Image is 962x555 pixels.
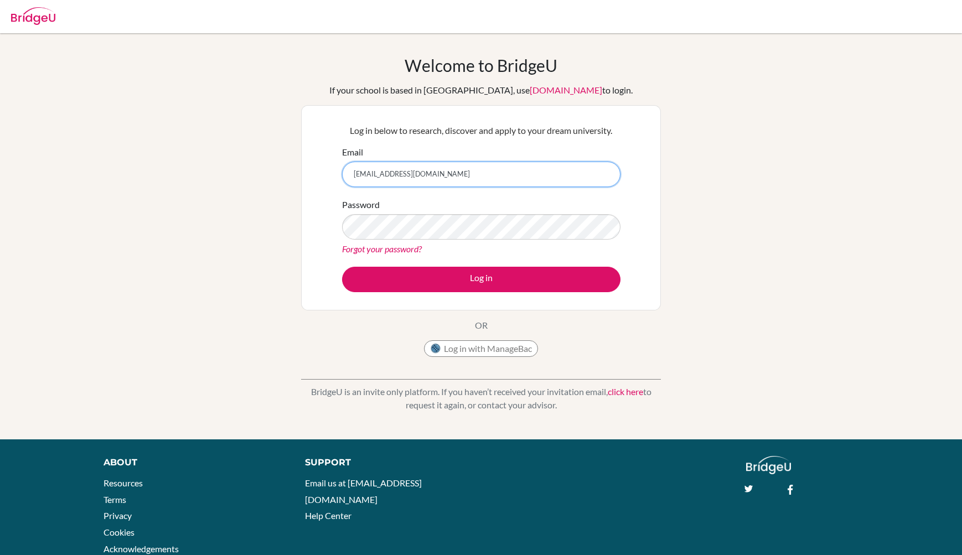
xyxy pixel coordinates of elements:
[530,85,602,95] a: [DOMAIN_NAME]
[329,84,633,97] div: If your school is based in [GEOGRAPHIC_DATA], use to login.
[342,198,380,211] label: Password
[104,543,179,554] a: Acknowledgements
[305,478,422,505] a: Email us at [EMAIL_ADDRESS][DOMAIN_NAME]
[305,456,469,469] div: Support
[342,146,363,159] label: Email
[342,243,422,254] a: Forgot your password?
[104,478,143,488] a: Resources
[608,386,643,397] a: click here
[405,55,557,75] h1: Welcome to BridgeU
[11,7,55,25] img: Bridge-U
[104,510,132,521] a: Privacy
[746,456,791,474] img: logo_white@2x-f4f0deed5e89b7ecb1c2cc34c3e3d731f90f0f143d5ea2071677605dd97b5244.png
[424,340,538,357] button: Log in with ManageBac
[104,456,280,469] div: About
[475,319,488,332] p: OR
[305,510,351,521] a: Help Center
[342,124,620,137] p: Log in below to research, discover and apply to your dream university.
[301,385,661,412] p: BridgeU is an invite only platform. If you haven’t received your invitation email, to request it ...
[104,494,126,505] a: Terms
[104,527,135,537] a: Cookies
[342,267,620,292] button: Log in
